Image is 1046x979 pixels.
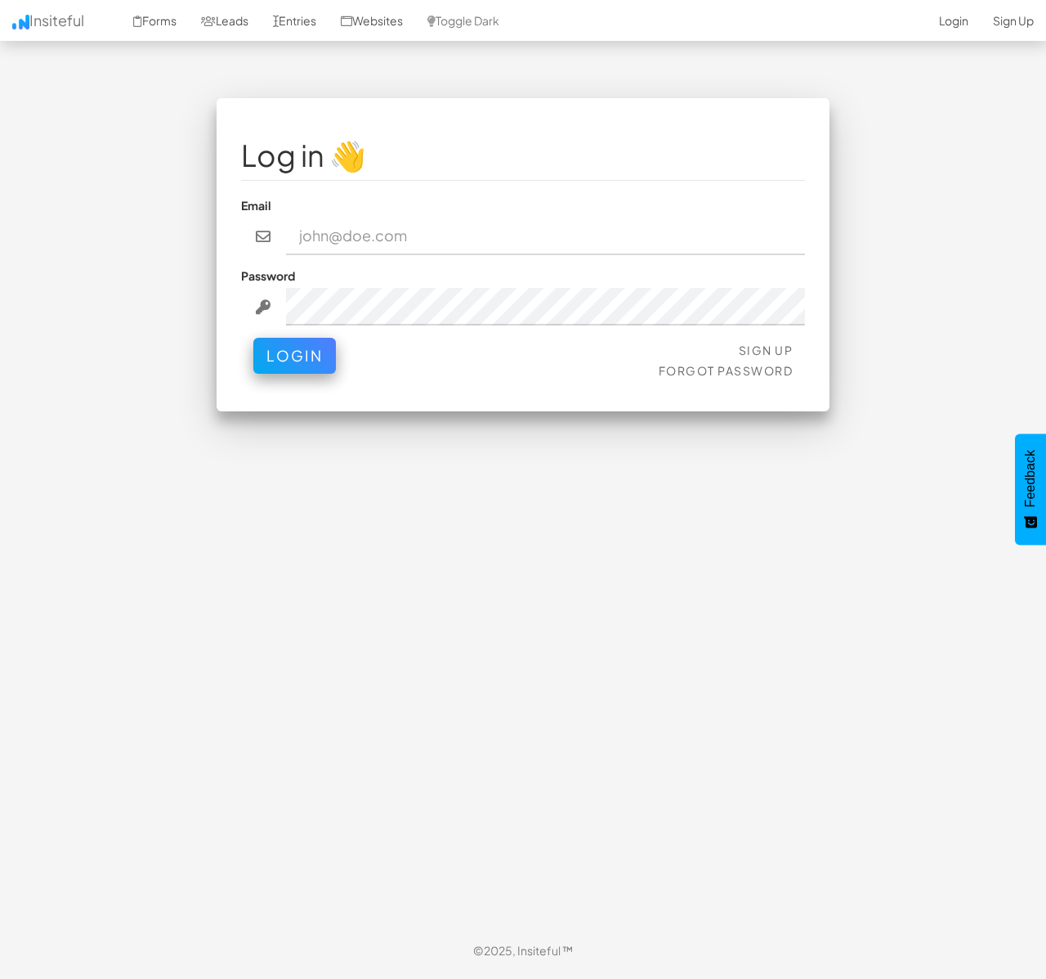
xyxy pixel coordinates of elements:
[253,338,336,374] button: Login
[12,15,29,29] img: icon.png
[241,197,271,213] label: Email
[241,139,805,172] h1: Log in 👋
[286,218,806,255] input: john@doe.com
[1023,450,1038,507] span: Feedback
[659,363,793,378] a: Forgot Password
[1015,433,1046,545] button: Feedback - Show survey
[241,267,295,284] label: Password
[739,343,793,357] a: Sign Up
